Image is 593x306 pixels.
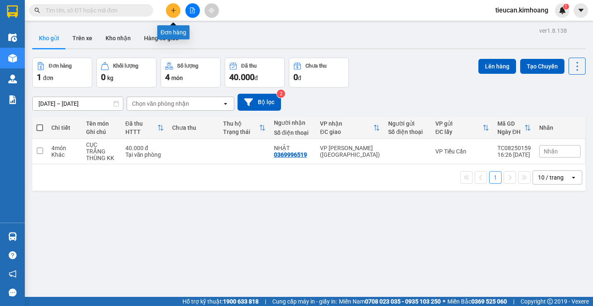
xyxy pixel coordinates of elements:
[547,299,553,304] span: copyright
[339,297,441,306] span: Miền Nam
[8,232,17,241] img: warehouse-icon
[225,58,285,87] button: Đã thu40.000đ
[563,4,569,10] sup: 1
[431,117,493,139] th: Toggle SortBy
[241,63,257,69] div: Đã thu
[46,6,143,15] input: Tìm tên, số ĐT hoặc mã đơn
[229,72,254,82] span: 40.000
[9,270,17,278] span: notification
[32,58,92,87] button: Đơn hàng1đơn
[157,25,190,39] div: Đơn hàng
[132,100,189,108] div: Chọn văn phòng nhận
[37,72,41,82] span: 1
[254,75,258,81] span: đ
[293,72,298,82] span: 0
[8,33,17,42] img: warehouse-icon
[471,298,507,305] strong: 0369 525 060
[165,72,170,82] span: 4
[8,54,17,63] img: warehouse-icon
[539,124,581,131] div: Nhãn
[577,7,585,14] span: caret-down
[166,3,180,18] button: plus
[125,120,158,127] div: Đã thu
[298,75,301,81] span: đ
[86,141,117,161] div: CỤC TRẮNG THÙNG KK
[8,95,17,104] img: solution-icon
[137,28,185,48] button: Hàng đã giao
[320,145,380,158] div: VP [PERSON_NAME] ([GEOGRAPHIC_DATA])
[435,148,489,155] div: VP Tiểu Cần
[7,5,18,18] img: logo-vxr
[272,297,337,306] span: Cung cấp máy in - giấy in:
[34,7,40,13] span: search
[32,28,66,48] button: Kho gửi
[435,129,483,135] div: ĐC lấy
[66,28,99,48] button: Trên xe
[538,173,564,182] div: 10 / trang
[564,4,567,10] span: 1
[219,117,270,139] th: Toggle SortBy
[177,63,198,69] div: Số lượng
[161,58,221,87] button: Số lượng4món
[33,97,123,110] input: Select a date range.
[223,129,259,135] div: Trạng thái
[274,145,312,151] div: NHẬT
[101,72,106,82] span: 0
[190,7,195,13] span: file-add
[277,90,285,98] sup: 2
[49,63,72,69] div: Đơn hàng
[9,251,17,259] span: question-circle
[185,3,200,18] button: file-add
[121,117,168,139] th: Toggle SortBy
[172,124,215,131] div: Chưa thu
[489,5,555,15] span: tieucan.kimhoang
[96,58,156,87] button: Khối lượng0kg
[497,151,531,158] div: 16:26 [DATE]
[544,148,558,155] span: Nhãn
[289,58,349,87] button: Chưa thu0đ
[388,129,427,135] div: Số điện thoại
[320,129,373,135] div: ĐC giao
[182,297,259,306] span: Hỗ trợ kỹ thuật:
[274,151,307,158] div: 0369996519
[274,129,312,136] div: Số điện thoại
[238,94,281,111] button: Bộ lọc
[513,297,514,306] span: |
[86,120,117,127] div: Tên món
[489,171,502,184] button: 1
[447,297,507,306] span: Miền Bắc
[388,120,427,127] div: Người gửi
[51,151,78,158] div: Khác
[107,75,113,81] span: kg
[316,117,384,139] th: Toggle SortBy
[171,75,183,81] span: món
[99,28,137,48] button: Kho nhận
[478,59,516,74] button: Lên hàng
[223,298,259,305] strong: 1900 633 818
[497,145,531,151] div: TC08250159
[559,7,566,14] img: icon-new-feature
[8,75,17,83] img: warehouse-icon
[497,129,524,135] div: Ngày ĐH
[574,3,588,18] button: caret-down
[365,298,441,305] strong: 0708 023 035 - 0935 103 250
[223,120,259,127] div: Thu hộ
[125,151,164,158] div: Tại văn phòng
[320,120,373,127] div: VP nhận
[435,120,483,127] div: VP gửi
[86,129,117,135] div: Ghi chú
[305,63,327,69] div: Chưa thu
[125,129,158,135] div: HTTT
[222,100,229,107] svg: open
[204,3,219,18] button: aim
[43,75,53,81] span: đơn
[9,289,17,296] span: message
[520,59,564,74] button: Tạo Chuyến
[125,145,164,151] div: 40.000 đ
[570,174,577,181] svg: open
[443,300,445,303] span: ⚪️
[209,7,214,13] span: aim
[113,63,138,69] div: Khối lượng
[51,145,78,151] div: 4 món
[51,124,78,131] div: Chi tiết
